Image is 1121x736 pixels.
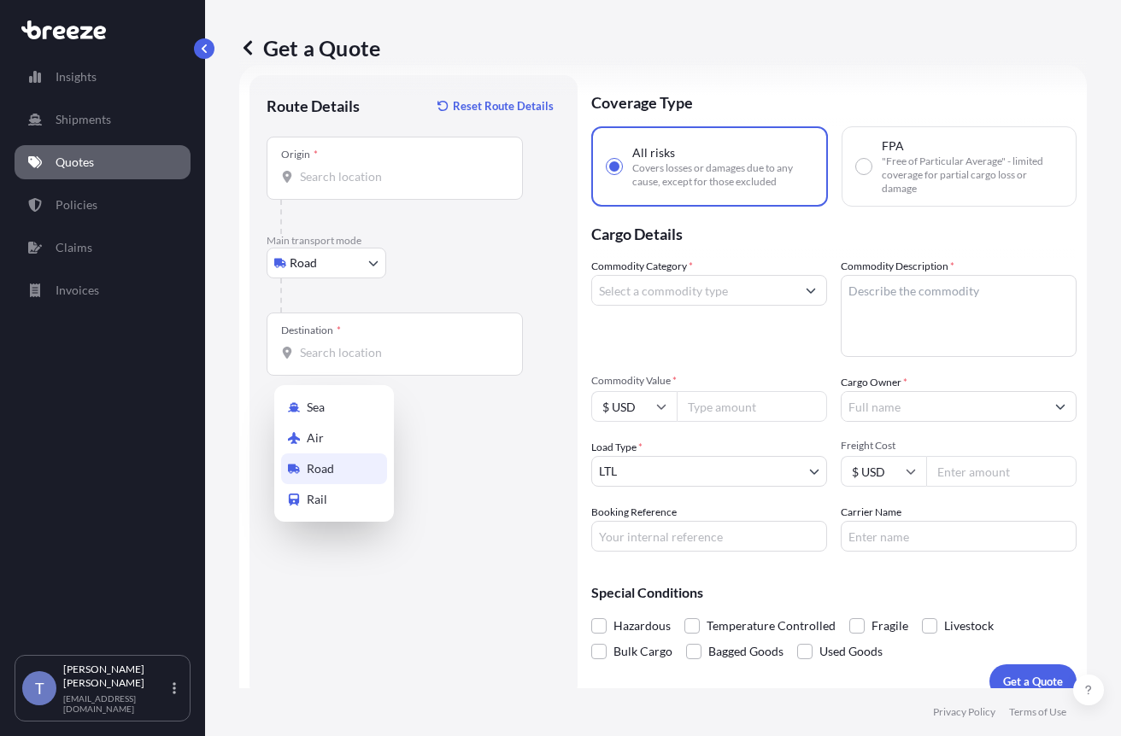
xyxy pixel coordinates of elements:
button: LTL [591,456,827,487]
p: Cargo Details [591,207,1077,258]
span: Fragile [872,613,908,639]
p: Get a Quote [239,34,380,61]
span: Air [307,429,324,447]
button: Select transport [267,248,386,278]
span: Load Type [591,439,643,456]
p: [EMAIL_ADDRESS][DOMAIN_NAME] [63,693,169,714]
span: LTL [599,463,617,480]
p: Get a Quote [1003,673,1063,690]
p: Invoices [56,282,99,299]
span: FPA [882,137,904,155]
p: Special Conditions [591,586,1077,599]
p: Reset Route Details [453,97,554,114]
a: Claims [15,231,191,265]
input: Type amount [677,391,827,422]
a: Insights [15,60,191,94]
div: Origin [281,148,318,161]
div: Select transport [274,385,394,522]
button: Get a Quote [989,664,1077,698]
p: Claims [56,239,92,256]
label: Carrier Name [841,504,901,521]
span: Sea [307,399,325,416]
label: Booking Reference [591,504,677,521]
a: Quotes [15,145,191,179]
p: Shipments [56,111,111,128]
input: Enter name [841,521,1077,552]
input: Destination [300,344,502,361]
input: Enter amount [926,456,1077,487]
input: Your internal reference [591,521,827,552]
span: Covers losses or damages due to any cause, except for those excluded [632,161,813,189]
a: Shipments [15,102,191,137]
span: Bagged Goods [708,639,784,664]
p: Route Details [267,96,360,116]
a: Terms of Use [1009,705,1066,719]
button: Show suggestions [1045,391,1076,422]
span: Freight Cost [841,439,1077,453]
p: Coverage Type [591,75,1077,126]
span: Hazardous [613,613,671,639]
a: Policies [15,188,191,222]
label: Cargo Owner [841,374,907,391]
a: Privacy Policy [933,705,995,719]
input: Origin [300,168,502,185]
span: Commodity Value [591,374,827,388]
label: Commodity Description [841,258,954,275]
p: Quotes [56,154,94,171]
span: Used Goods [819,639,883,664]
span: All risks [632,144,675,161]
p: Insights [56,68,97,85]
input: Full name [842,391,1045,422]
div: Destination [281,324,341,337]
button: Show suggestions [795,275,826,306]
input: Select a commodity type [592,275,795,306]
span: Bulk Cargo [613,639,672,664]
button: Reset Route Details [429,92,560,120]
span: Livestock [944,613,994,639]
p: Main transport mode [267,234,560,248]
a: Invoices [15,273,191,307]
input: All risksCovers losses or damages due to any cause, except for those excluded [607,159,622,174]
label: Commodity Category [591,258,693,275]
span: Road [290,254,317,272]
span: T [35,680,44,697]
span: "Free of Particular Average" - limited coverage for partial cargo loss or damage [882,155,1062,196]
input: FPA"Free of Particular Average" - limited coverage for partial cargo loss or damage [856,159,872,174]
p: [PERSON_NAME] [PERSON_NAME] [63,663,169,690]
span: Rail [307,491,327,508]
p: Policies [56,196,97,213]
span: Road [307,460,334,477]
span: Temperature Controlled [707,613,836,639]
